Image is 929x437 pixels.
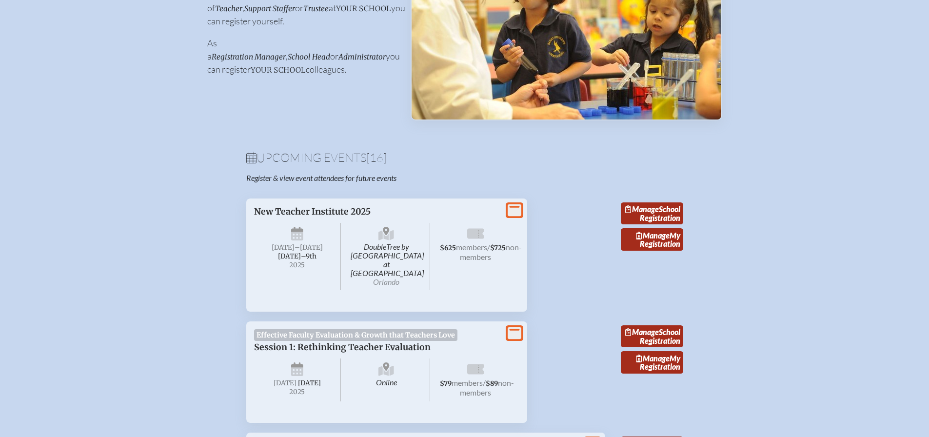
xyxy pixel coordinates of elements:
span: / [487,242,490,252]
span: $625 [440,244,456,252]
span: –[DATE] [295,243,323,252]
span: $79 [440,379,452,388]
span: Online [343,358,430,401]
span: $89 [486,379,498,388]
span: Registration Manager [212,52,286,61]
span: members [452,378,483,387]
span: School Head [288,52,330,61]
span: [DATE] [272,243,295,252]
span: New Teacher Institute 2025 [254,206,371,217]
a: ManageSchool Registration [621,202,683,225]
p: As a , or you can register colleagues. [207,37,395,76]
p: Register & view event attendees for future events [246,173,504,183]
span: Effective Faculty Evaluation & Growth that Teachers Love [254,329,458,341]
span: $725 [490,244,506,252]
span: Session 1: Rethinking Teacher Evaluation [254,342,431,353]
span: your school [336,4,391,13]
span: Manage [636,354,670,363]
span: / [483,378,486,387]
span: 2025 [262,388,333,396]
span: 2025 [262,261,333,269]
span: [DATE]–⁠9th [278,252,316,260]
a: ManageSchool Registration [621,325,683,348]
span: [DATE] [298,379,321,387]
span: Teacher [215,4,242,13]
span: Support Staffer [244,4,295,13]
span: Manage [625,204,659,214]
span: Orlando [373,277,399,286]
h1: Upcoming Events [246,152,683,163]
span: Manage [636,231,670,240]
a: ManageMy Registration [621,351,683,374]
a: ManageMy Registration [621,228,683,251]
span: [16] [366,150,387,165]
span: Manage [625,327,659,337]
span: Trustee [303,4,329,13]
span: non-members [460,378,514,397]
span: non-members [460,242,522,261]
span: Administrator [338,52,386,61]
span: members [456,242,487,252]
span: [DATE] [274,379,296,387]
span: DoubleTree by [GEOGRAPHIC_DATA] at [GEOGRAPHIC_DATA] [343,223,430,290]
span: your school [251,65,306,75]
